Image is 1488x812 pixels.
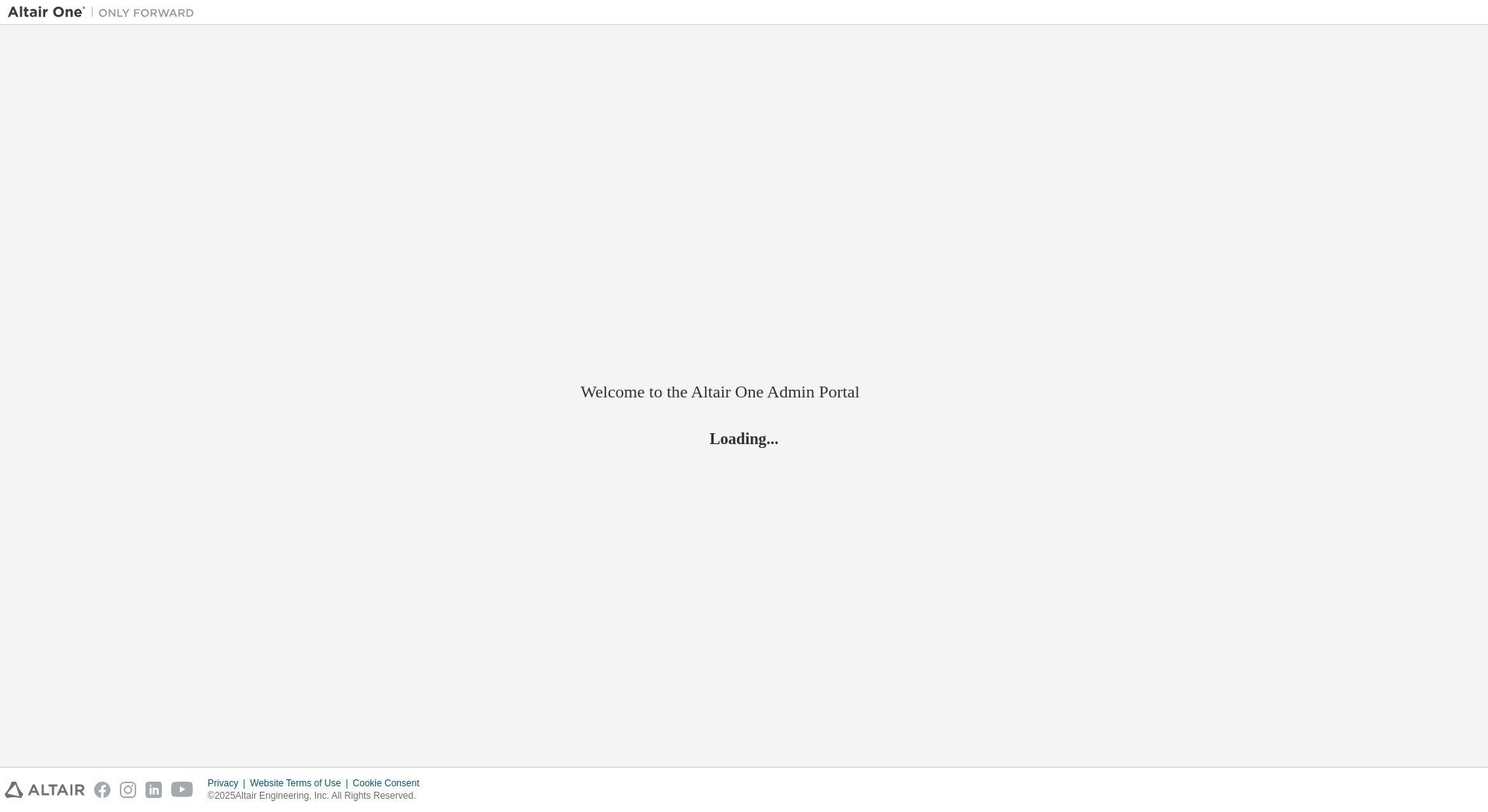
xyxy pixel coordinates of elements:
[581,381,907,403] h2: Welcome to the Altair One Admin Portal
[353,777,428,789] div: Cookie Consent
[8,5,202,20] img: Altair One
[120,782,136,798] img: instagram.svg
[250,777,353,789] div: Website Terms of Use
[5,782,85,798] img: altair_logo.svg
[171,782,194,798] img: youtube.svg
[94,782,111,798] img: facebook.svg
[208,777,250,789] div: Privacy
[208,789,429,803] p: © 2025 Altair Engineering, Inc. All Rights Reserved.
[581,429,907,449] h2: Loading...
[146,782,162,798] img: linkedin.svg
